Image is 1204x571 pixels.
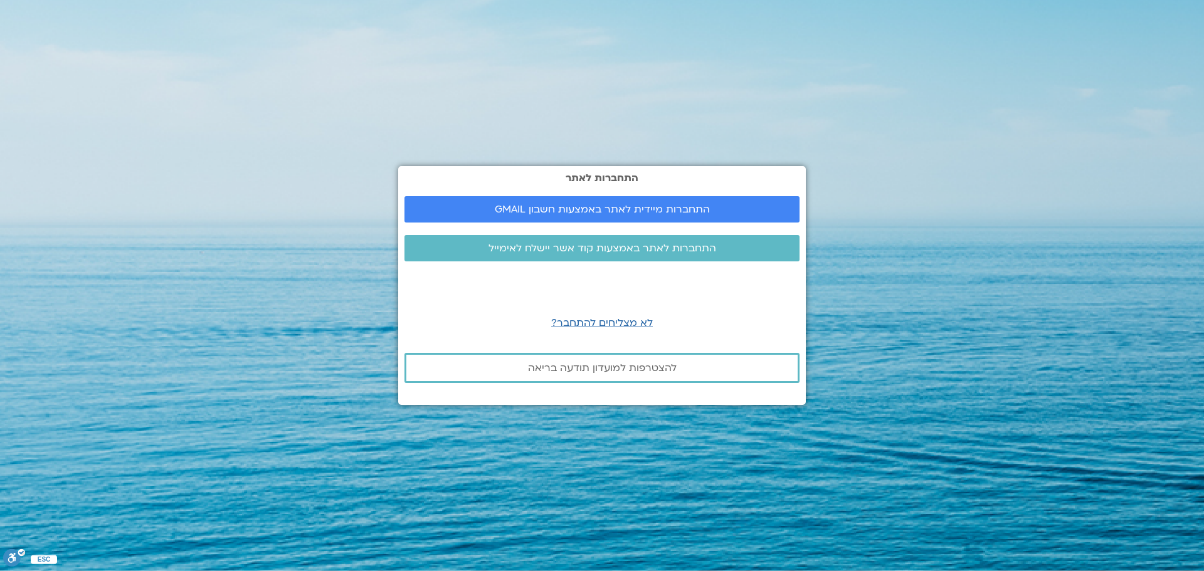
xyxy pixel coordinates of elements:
[528,362,677,374] span: להצטרפות למועדון תודעה בריאה
[404,353,800,383] a: להצטרפות למועדון תודעה בריאה
[488,243,716,254] span: התחברות לאתר באמצעות קוד אשר יישלח לאימייל
[404,196,800,223] a: התחברות מיידית לאתר באמצעות חשבון GMAIL
[495,204,710,215] span: התחברות מיידית לאתר באמצעות חשבון GMAIL
[404,172,800,184] h2: התחברות לאתר
[551,316,653,330] a: לא מצליחים להתחבר?
[404,235,800,261] a: התחברות לאתר באמצעות קוד אשר יישלח לאימייל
